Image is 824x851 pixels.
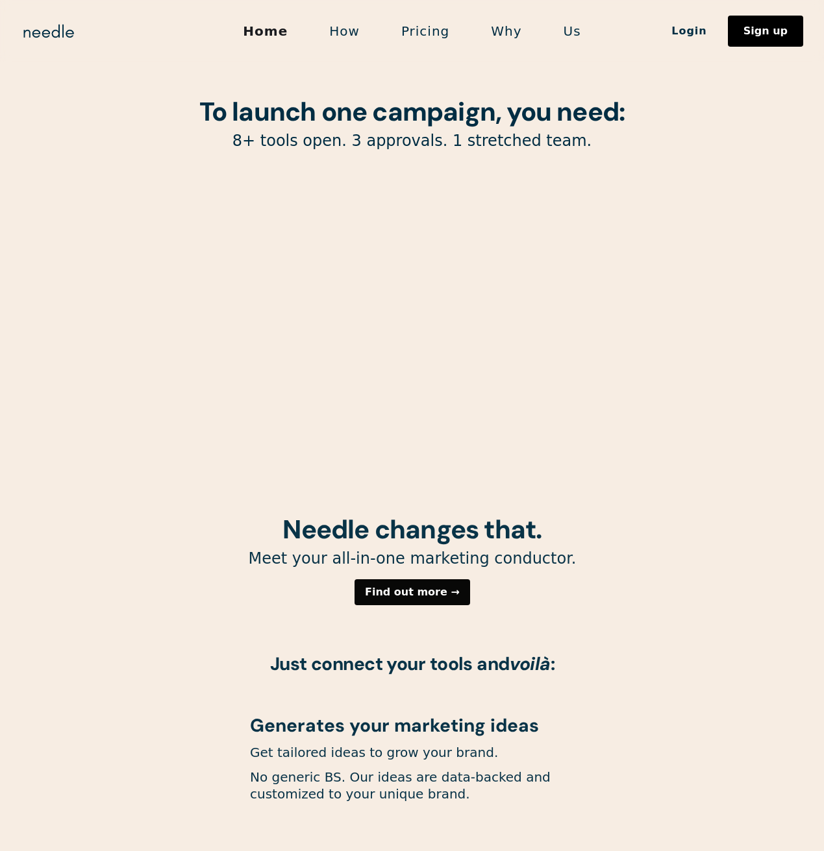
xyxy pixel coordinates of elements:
[282,512,542,546] strong: Needle changes that.
[199,95,625,128] strong: To launch one campaign, you need:
[250,744,575,761] p: Get tailored ideas to grow your brand.
[250,716,575,736] h1: Generates your marketing ideas
[365,587,460,597] div: Find out more →
[250,769,575,802] p: No generic BS. Our ideas are data-backed and customized to your unique brand.
[509,652,550,676] em: voilà
[269,652,555,676] strong: Just connect your tools and :
[651,20,728,42] a: Login
[222,18,308,45] a: Home
[81,549,743,569] p: Meet your all-in-one marketing conductor.
[543,18,602,45] a: Us
[743,26,788,36] div: Sign up
[470,18,542,45] a: Why
[308,18,381,45] a: How
[355,579,470,605] a: Find out more →
[81,131,743,151] p: 8+ tools open. 3 approvals. 1 stretched team.
[728,16,803,47] a: Sign up
[381,18,470,45] a: Pricing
